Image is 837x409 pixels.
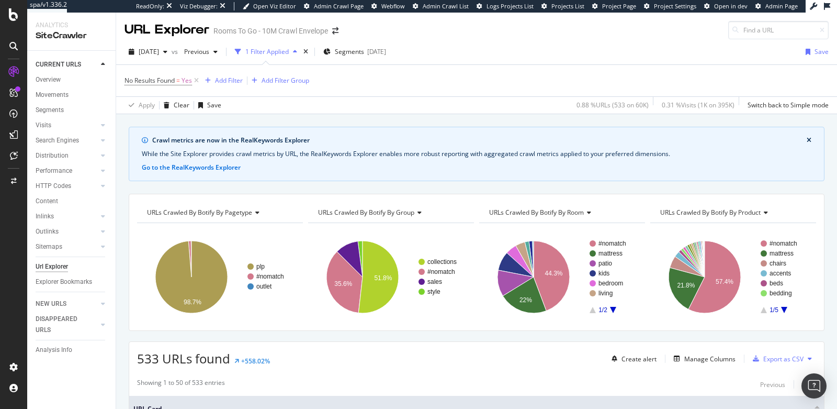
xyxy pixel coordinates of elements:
text: accents [770,270,791,277]
button: Add Filter Group [247,74,309,87]
div: Add Filter [215,76,243,85]
span: URLs Crawled By Botify By pagetype [147,208,252,217]
span: Segments [335,47,364,56]
a: Search Engines [36,135,98,146]
a: Outlinks [36,226,98,237]
button: Switch back to Simple mode [743,97,829,114]
span: Logs Projects List [487,2,534,10]
div: arrow-right-arrow-left [332,27,338,35]
text: mattress [598,250,623,257]
div: Analytics [36,21,107,30]
button: Previous [180,43,222,60]
div: 0.31 % Visits ( 1K on 395K ) [662,101,734,109]
svg: A chart. [137,231,303,323]
a: Sitemaps [36,241,98,252]
button: Apply [125,97,155,114]
a: HTTP Codes [36,181,98,192]
div: [DATE] [367,47,386,56]
div: Rooms To Go - 10M Crawl Envelope [213,26,328,36]
text: 51.8% [374,274,392,282]
div: Showing 1 to 50 of 533 entries [137,378,225,391]
a: Explorer Bookmarks [36,277,108,288]
div: Create alert [621,355,657,363]
span: URLs Crawled By Botify By product [660,208,761,217]
text: collections [427,258,457,266]
span: Admin Page [765,2,798,10]
text: 1/2 [598,306,607,314]
h4: URLs Crawled By Botify By pagetype [145,204,293,221]
svg: A chart. [308,231,474,323]
text: chairs [770,260,786,267]
div: +558.02% [241,357,270,366]
a: Open Viz Editor [243,2,296,10]
span: Previous [180,47,209,56]
button: Save [801,43,829,60]
a: Admin Crawl List [413,2,469,10]
span: URLs Crawled By Botify By group [318,208,414,217]
a: Content [36,196,108,207]
text: patio [598,260,612,267]
button: close banner [804,134,814,147]
div: DISAPPEARED URLS [36,314,88,336]
div: 1 Filter Applied [245,47,289,56]
a: Admin Crawl Page [304,2,364,10]
a: Open in dev [704,2,748,10]
a: Project Settings [644,2,696,10]
text: plp [256,263,265,270]
a: CURRENT URLS [36,59,98,70]
a: Admin Page [755,2,798,10]
span: Admin Crawl Page [314,2,364,10]
span: Yes [182,73,192,88]
div: Content [36,196,58,207]
div: While the Site Explorer provides crawl metrics by URL, the RealKeywords Explorer enables more rob... [142,149,811,159]
a: Visits [36,120,98,131]
text: #nomatch [770,240,797,247]
div: Outlinks [36,226,59,237]
span: Webflow [381,2,405,10]
div: Previous [760,380,785,389]
div: Apply [139,101,155,109]
div: Crawl metrics are now in the RealKeywords Explorer [152,136,807,145]
text: outlet [256,283,272,290]
div: Overview [36,74,61,85]
button: Manage Columns [670,352,736,365]
span: Projects List [551,2,584,10]
text: kids [598,270,609,277]
a: Overview [36,74,108,85]
text: beds [770,280,783,287]
span: 533 URLs found [137,350,230,367]
text: 57.4% [716,278,733,285]
div: Clear [174,101,189,109]
span: vs [172,47,180,56]
div: NEW URLS [36,299,66,309]
span: Open Viz Editor [253,2,296,10]
text: #nomatch [427,268,455,275]
span: Project Page [602,2,636,10]
text: style [427,288,440,295]
button: Save [194,97,221,114]
button: 1 Filter Applied [231,43,301,60]
span: Project Settings [654,2,696,10]
div: SiteCrawler [36,30,107,42]
a: Performance [36,165,98,176]
span: Admin Crawl List [423,2,469,10]
a: Projects List [541,2,584,10]
div: Explorer Bookmarks [36,277,92,288]
text: #nomatch [598,240,626,247]
div: times [301,47,310,57]
a: Webflow [371,2,405,10]
span: 2025 Aug. 10th [139,47,159,56]
text: 98.7% [184,299,201,306]
a: Segments [36,105,108,116]
a: Analysis Info [36,345,108,356]
input: Find a URL [728,21,829,39]
text: 35.6% [334,280,352,288]
div: Performance [36,165,72,176]
button: Segments[DATE] [319,43,390,60]
button: Go to the RealKeywords Explorer [142,163,241,172]
button: Create alert [607,350,657,367]
div: Sitemaps [36,241,62,252]
div: Export as CSV [763,355,804,363]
